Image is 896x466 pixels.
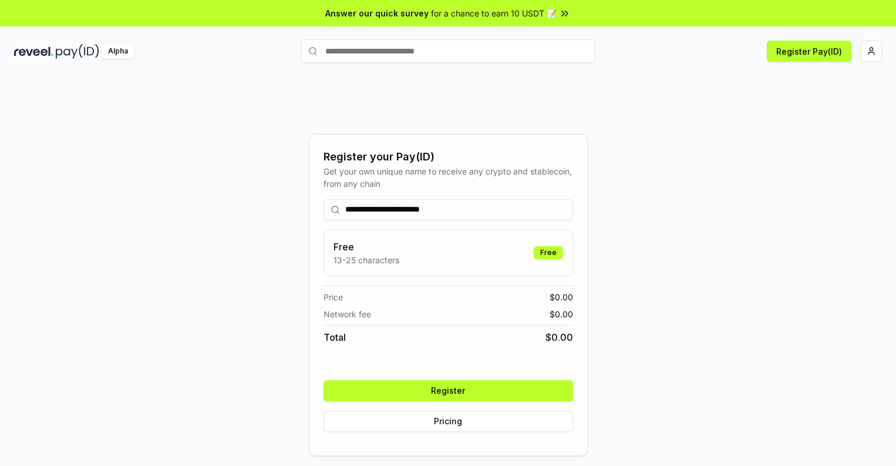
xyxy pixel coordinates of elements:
[545,330,573,344] span: $ 0.00
[324,330,346,344] span: Total
[324,149,573,165] div: Register your Pay(ID)
[56,44,99,59] img: pay_id
[334,240,399,254] h3: Free
[14,44,53,59] img: reveel_dark
[324,380,573,401] button: Register
[767,41,851,62] button: Register Pay(ID)
[324,165,573,190] div: Get your own unique name to receive any crypto and stablecoin, from any chain
[324,411,573,432] button: Pricing
[324,291,343,303] span: Price
[102,44,134,59] div: Alpha
[550,308,573,320] span: $ 0.00
[550,291,573,303] span: $ 0.00
[431,7,557,19] span: for a chance to earn 10 USDT 📝
[325,7,429,19] span: Answer our quick survey
[534,246,563,259] div: Free
[324,308,371,320] span: Network fee
[334,254,399,266] p: 13-25 characters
